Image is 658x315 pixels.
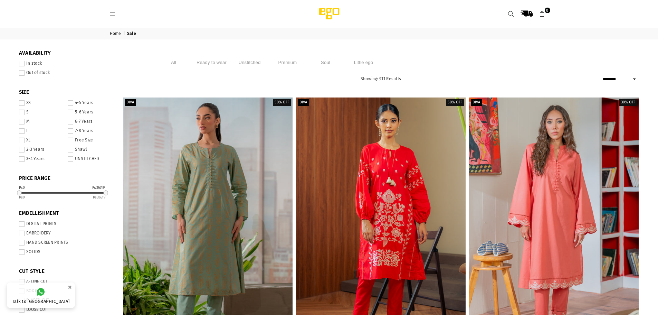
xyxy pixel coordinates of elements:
span: Sale [127,31,137,37]
a: 0 [536,8,549,20]
a: Search [505,8,517,20]
span: | [123,31,126,37]
label: DIGITAL PRINTS [19,221,112,227]
span: Availability [19,50,112,57]
label: L [19,128,64,134]
ins: 36519 [93,195,105,200]
a: Home [110,31,122,37]
div: ₨0 [19,186,25,189]
label: Diva [125,99,136,106]
span: 0 [545,8,550,13]
label: XL [19,138,64,143]
a: Menu [107,11,119,16]
label: In stock [19,61,112,66]
li: Soul [308,57,343,68]
img: Ego [300,7,359,21]
nav: breadcrumbs [105,28,554,39]
label: 30% off [619,99,637,106]
li: Little ego [346,57,381,68]
span: EMBELLISHMENT [19,210,112,217]
label: 7-8 Years [68,128,112,134]
li: Unstitched [232,57,267,68]
label: 50% off [273,99,291,106]
label: 2-3 Years [19,147,64,152]
ins: 0 [19,195,25,200]
label: 5-6 Years [68,110,112,115]
label: SOLIDS [19,249,112,255]
label: Out of stock [19,70,112,76]
li: Premium [270,57,305,68]
label: A-LINE CUT [19,279,112,285]
li: All [156,57,191,68]
label: LOOSE CUT [19,307,112,313]
label: Diva [298,99,309,106]
label: Shawl [68,147,112,152]
label: S [19,110,64,115]
label: EMBROIDERY [19,231,112,236]
label: HAND SCREEN PRINTS [19,240,112,245]
label: Free Size [68,138,112,143]
div: ₨36519 [92,186,105,189]
a: Talk to [GEOGRAPHIC_DATA] [7,282,75,308]
label: 4-5 Years [68,100,112,106]
label: Diva [471,99,482,106]
button: × [66,281,74,293]
label: XS [19,100,64,106]
label: 3-4 Years [19,156,64,162]
span: SIZE [19,89,112,96]
span: PRICE RANGE [19,175,112,182]
label: 6-7 Years [68,119,112,124]
label: UNSTITCHED [68,156,112,162]
label: M [19,119,64,124]
span: CUT STYLE [19,268,112,275]
label: 50% off [446,99,464,106]
span: Showing: 911 Results [361,76,401,81]
li: Ready to wear [194,57,229,68]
